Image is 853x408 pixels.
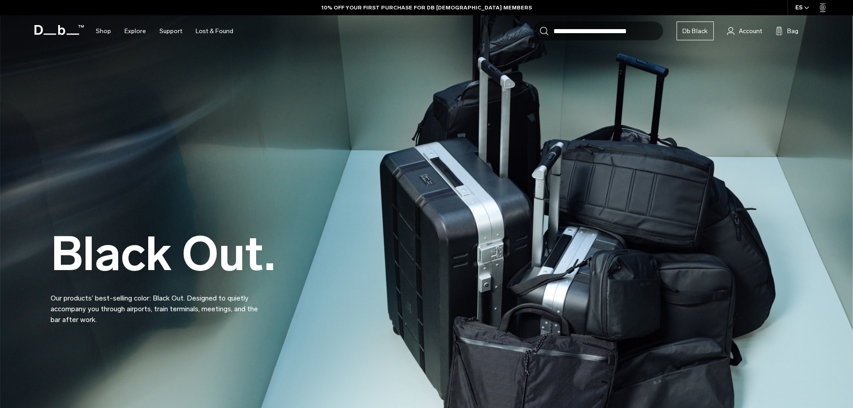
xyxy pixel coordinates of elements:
[159,15,182,47] a: Support
[196,15,233,47] a: Lost & Found
[51,282,266,325] p: Our products’ best-selling color: Black Out. Designed to quietly accompany you through airports, ...
[51,231,275,278] h2: Black Out.
[321,4,532,12] a: 10% OFF YOUR FIRST PURCHASE FOR DB [DEMOGRAPHIC_DATA] MEMBERS
[677,21,714,40] a: Db Black
[89,15,240,47] nav: Main Navigation
[787,26,798,36] span: Bag
[739,26,762,36] span: Account
[776,26,798,36] button: Bag
[124,15,146,47] a: Explore
[727,26,762,36] a: Account
[96,15,111,47] a: Shop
